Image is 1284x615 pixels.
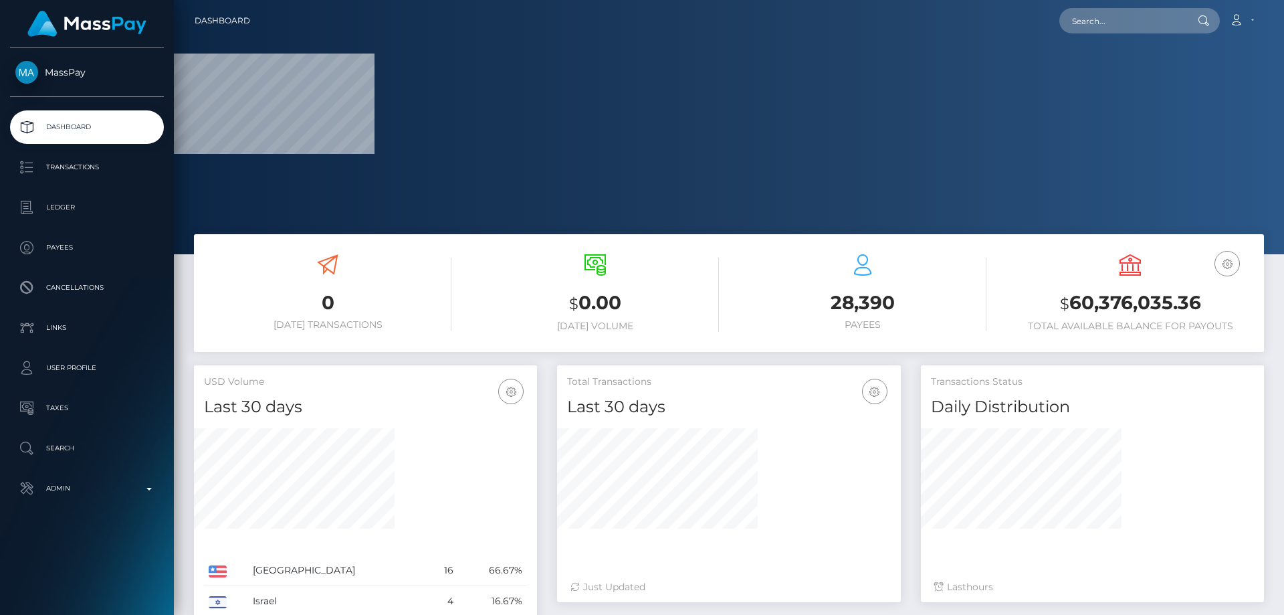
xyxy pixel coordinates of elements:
p: Dashboard [15,117,158,137]
input: Search... [1059,8,1185,33]
h3: 0 [204,290,451,316]
a: Ledger [10,191,164,224]
a: Links [10,311,164,345]
img: IL.png [209,596,227,608]
a: Cancellations [10,271,164,304]
img: US.png [209,565,227,578]
h6: [DATE] Transactions [204,319,451,331]
a: Taxes [10,391,164,425]
a: Transactions [10,151,164,184]
h4: Last 30 days [204,396,527,419]
div: Just Updated [570,580,887,594]
p: Links [15,318,158,338]
p: Ledger [15,197,158,217]
a: User Profile [10,351,164,385]
span: MassPay [10,66,164,78]
h4: Last 30 days [567,396,890,419]
h5: Transactions Status [931,375,1254,389]
h4: Daily Distribution [931,396,1254,419]
h5: USD Volume [204,375,527,389]
p: User Profile [15,358,158,378]
img: MassPay [15,61,38,84]
p: Search [15,438,158,458]
p: Taxes [15,398,158,418]
h3: 0.00 [471,290,719,317]
img: MassPay Logo [27,11,146,37]
a: Dashboard [10,110,164,144]
p: Payees [15,238,158,258]
div: Last hours [934,580,1251,594]
a: Search [10,432,164,465]
a: Payees [10,231,164,264]
h3: 60,376,035.36 [1006,290,1254,317]
h6: Total Available Balance for Payouts [1006,321,1254,332]
a: Dashboard [195,7,250,35]
td: 66.67% [458,555,527,586]
p: Admin [15,478,158,499]
p: Transactions [15,157,158,177]
h6: Payees [739,319,986,331]
p: Cancellations [15,278,158,298]
small: $ [569,294,578,313]
h6: [DATE] Volume [471,321,719,332]
h5: Total Transactions [567,375,890,389]
td: [GEOGRAPHIC_DATA] [248,555,428,586]
td: 16 [428,555,458,586]
a: Admin [10,472,164,505]
small: $ [1060,294,1069,313]
h3: 28,390 [739,290,986,316]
